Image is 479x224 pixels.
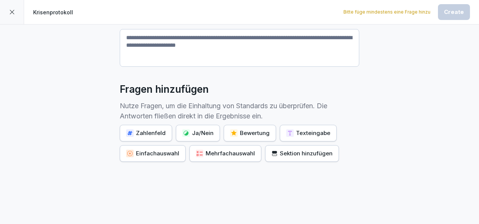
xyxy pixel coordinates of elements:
[126,129,166,137] div: Zahlenfeld
[286,129,330,137] div: Texteingabe
[444,8,464,16] div: Create
[224,125,276,141] button: Bewertung
[120,125,172,141] button: Zahlenfeld
[438,4,470,20] button: Create
[189,145,261,162] button: Mehrfachauswahl
[230,129,270,137] div: Bewertung
[120,145,186,162] button: Einfachauswahl
[33,8,73,16] p: Krisenprotokoll
[126,149,179,158] div: Einfachauswahl
[280,125,337,141] button: Texteingabe
[182,129,214,137] div: Ja/Nein
[196,149,255,158] div: Mehrfachauswahl
[176,125,220,141] button: Ja/Nein
[343,9,430,15] p: Bitte füge mindestens eine Frage hinzu
[272,149,333,158] div: Sektion hinzufügen
[120,82,209,97] h2: Fragen hinzufügen
[265,145,339,162] button: Sektion hinzufügen
[120,101,359,121] p: Nutze Fragen, um die Einhaltung von Standards zu überprüfen. Die Antworten fließen direkt in die ...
